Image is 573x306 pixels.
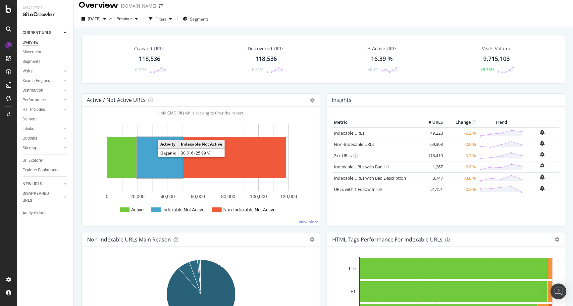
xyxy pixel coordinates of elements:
[23,145,62,152] a: Sitemaps
[23,11,68,19] div: SiteCrawler
[478,117,525,127] th: Trend
[540,130,545,135] div: bell-plus
[23,5,68,11] div: Analytics
[23,29,51,36] div: CURRENT URLS
[371,55,393,63] div: 16.39 %
[418,150,444,161] td: 113,410
[23,135,37,142] div: Outlinks
[310,98,315,103] i: Options
[109,16,114,22] span: vs
[444,139,478,150] td: -0.9 %
[23,125,34,132] div: Inlinks
[334,175,406,181] a: Indexable URLs with Bad Description
[23,58,69,65] a: Segments
[121,3,156,9] div: [DOMAIN_NAME]
[444,161,478,172] td: -2.8 %
[332,236,443,243] div: HTML Tags Performance for Indexable URLs
[334,186,383,192] a: URLs with 1 Follow Inlink
[161,194,175,199] text: 40,000
[134,45,165,52] div: Crawled URLs
[444,117,478,127] th: Change
[444,150,478,161] td: -0.3 %
[368,67,378,72] div: +0.11
[23,39,69,46] a: Overview
[191,194,205,199] text: 60,000
[158,110,244,116] span: Hold CMD (⌘) while clicking to filter the report.
[418,172,444,184] td: 3,747
[540,174,545,180] div: bell-plus
[23,77,62,84] a: Search Engines
[223,207,276,212] text: Non-Indexable Not Active
[87,236,171,243] div: Non-Indexable URLs Main Reason
[114,14,140,24] button: Previous
[23,157,43,164] div: Url Explorer
[334,130,364,136] a: Indexable URLs
[418,139,444,150] td: 69,308
[351,289,356,294] text: H1
[483,55,510,63] div: 9,715,103
[540,163,545,168] div: bell-plus
[482,45,511,52] div: Visits Volume
[180,14,211,24] button: Segments
[158,140,179,149] td: Activity
[23,29,62,36] a: CURRENT URLS
[79,14,109,24] button: [DATE]
[23,181,42,188] div: NEW URLS
[23,49,43,56] div: Movements
[23,106,45,113] div: HTTP Codes
[418,127,444,139] td: 49,228
[540,141,545,146] div: bell-plus
[87,117,314,221] svg: A chart.
[23,49,69,56] a: Movements
[418,161,444,172] td: 1,267
[444,184,478,195] td: -0.3 %
[23,210,69,217] a: Analysis Info
[158,149,179,157] td: Organic
[146,14,175,24] button: Filters
[334,141,374,147] a: Non-Indexable URLs
[23,77,50,84] div: Search Engines
[23,97,62,104] a: Performance
[23,116,69,123] a: Content
[280,194,297,199] text: 120,000
[23,135,62,142] a: Outlinks
[550,284,566,299] div: Open Intercom Messenger
[332,117,418,127] th: Metric
[418,184,444,195] td: 51,151
[23,181,62,188] a: NEW URLS
[444,172,478,184] td: -3.8 %
[555,237,559,242] div: gear
[106,194,109,199] text: 0
[23,167,58,174] div: Explorer Bookmarks
[23,87,62,94] a: Distribution
[332,96,351,105] h4: Insights
[179,140,225,149] td: Indexable Not Active
[221,194,235,199] text: 80,000
[23,58,40,65] div: Segments
[23,106,62,113] a: HTTP Codes
[23,68,32,75] div: Visits
[179,149,225,157] td: 30,816 (25.99 %)
[23,210,46,217] div: Analysis Info
[23,87,43,94] div: Distribution
[540,186,545,191] div: bell-plus
[299,219,318,225] a: View More
[250,194,267,199] text: 100,000
[248,45,285,52] div: Discovered URLs
[23,190,62,204] a: DISAPPEARED URLS
[130,194,144,199] text: 20,000
[23,190,56,204] div: DISAPPEARED URLS
[334,164,389,170] a: Indexable URLs with Bad H1
[255,55,277,63] div: 118,536
[367,45,397,52] div: % Active URLs
[131,207,144,212] text: Active
[23,97,46,104] div: Performance
[251,67,263,72] div: -0.61%
[155,16,167,22] div: Filters
[444,127,478,139] td: -0.2 %
[481,67,494,72] div: +9.33%
[23,157,69,164] a: Url Explorer
[23,116,37,123] div: Content
[23,167,69,174] a: Explorer Bookmarks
